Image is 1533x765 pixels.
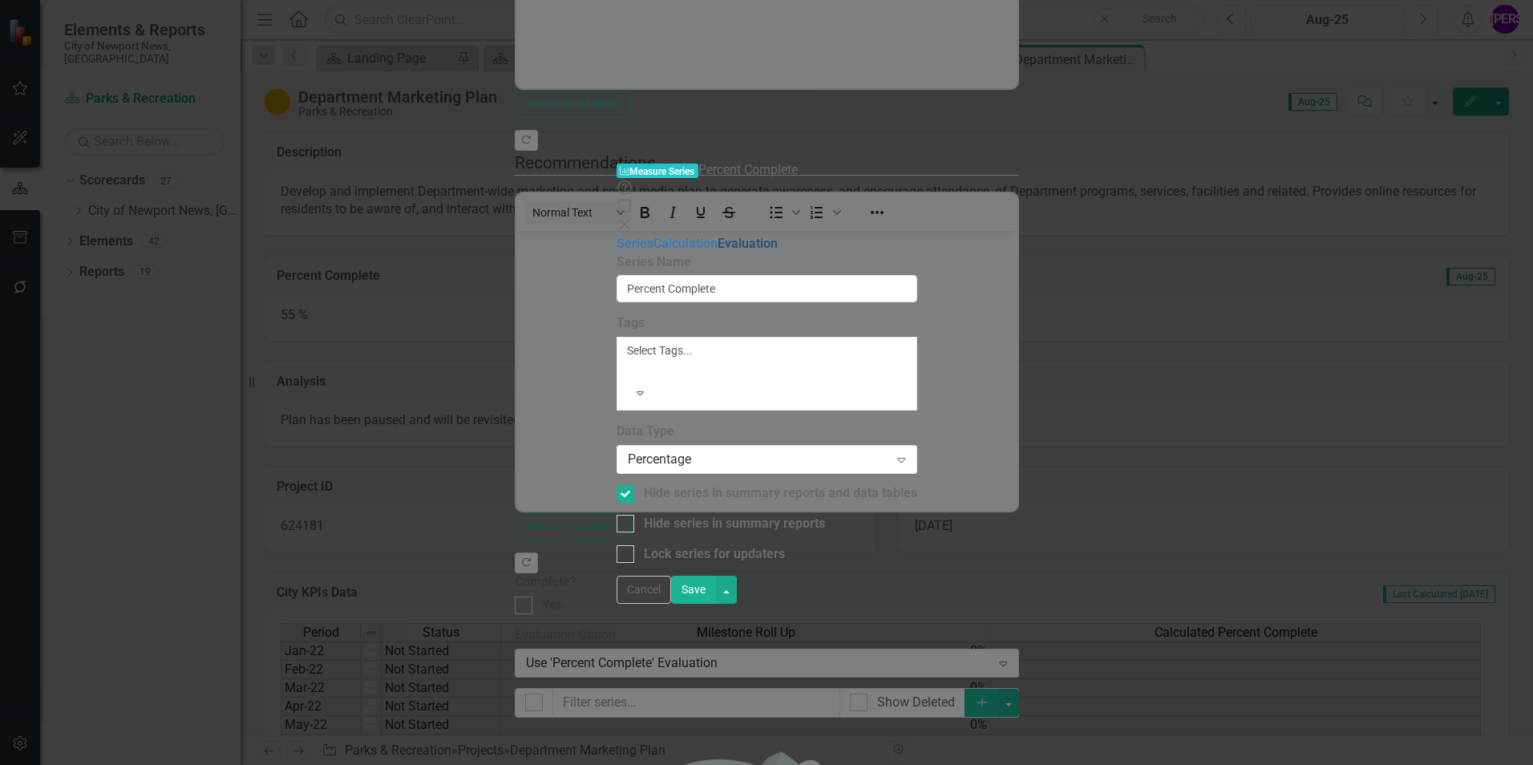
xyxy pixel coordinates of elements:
a: Evaluation [718,236,778,251]
div: Select Tags... [627,342,907,358]
p: Plan has been paused and will be revisited by the new Director. Recommend extending the deadline. [4,4,497,42]
label: Tags [617,314,917,333]
label: Series Name [617,253,917,272]
div: Hide series in summary reports and data tables [644,484,917,503]
label: Data Type [617,423,917,441]
span: Measure Series [617,164,699,179]
div: Lock series for updaters [644,545,785,564]
button: Cancel [617,576,671,604]
div: Hide series in summary reports [644,515,825,533]
input: Series Name [617,275,917,302]
span: Percent Complete [698,162,798,177]
div: Percentage [628,451,889,469]
a: Calculation [653,236,718,251]
a: Series [617,236,653,251]
button: Save [671,576,716,604]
